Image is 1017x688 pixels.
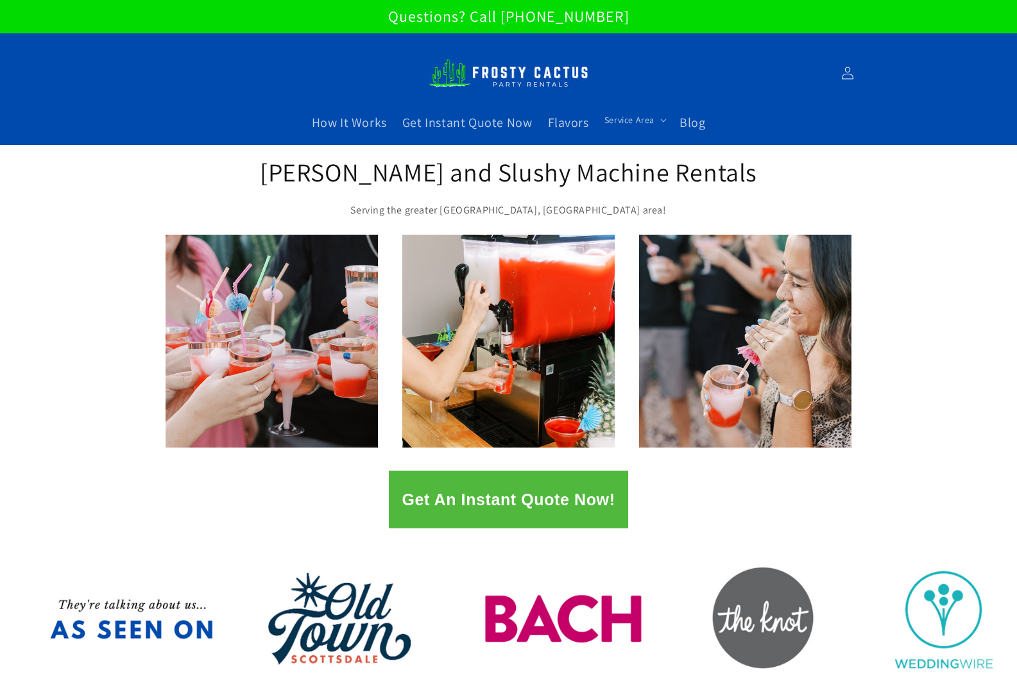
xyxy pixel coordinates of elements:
a: Get Instant Quote Now [395,106,540,138]
span: Flavors [548,114,589,131]
img: Frosty Cactus Margarita machine rentals Slushy machine rentals dirt soda dirty slushies [429,51,589,95]
a: Flavors [540,106,597,138]
a: How It Works [304,106,395,138]
button: Get An Instant Quote Now! [389,471,628,528]
summary: Service Area [597,106,672,133]
span: Blog [679,114,705,131]
h2: [PERSON_NAME] and Slushy Machine Rentals [259,155,759,189]
p: Serving the greater [GEOGRAPHIC_DATA], [GEOGRAPHIC_DATA] area! [259,201,759,220]
span: Service Area [604,114,654,126]
span: Get Instant Quote Now [402,114,533,131]
span: How It Works [312,114,387,131]
a: Blog [672,106,713,138]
